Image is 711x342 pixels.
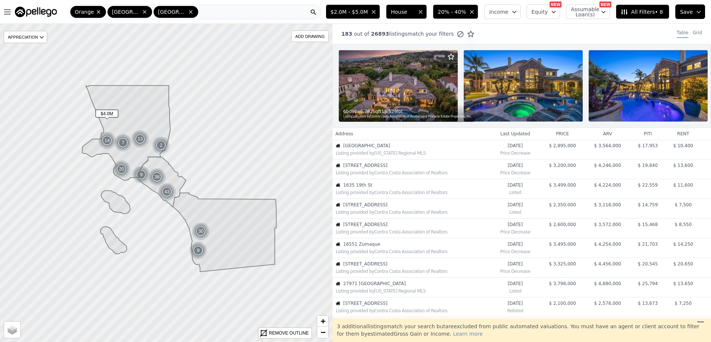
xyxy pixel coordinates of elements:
[343,109,472,114] div: 6 bd 9 ba sqft lot
[343,182,490,188] span: 1635 19th St
[336,242,340,246] img: House
[549,261,576,267] span: $ 3,325,000
[549,242,576,247] span: $ 3,495,000
[336,249,490,255] div: Listing provided by Contra Costa Association of Realtors
[343,241,490,247] span: 16551 Zumaque
[336,268,490,274] div: Listing provided by Contra Costa Association of Realtors
[527,4,560,19] button: Equity
[343,300,490,306] span: [STREET_ADDRESS]
[493,306,537,314] div: Relisted
[131,130,149,148] div: 13
[638,202,657,207] span: $ 14,759
[192,222,210,240] div: 30
[132,166,151,184] img: g1.png
[336,301,340,306] img: House
[336,150,490,156] div: Listing provided by [US_STATE] Regional MLS
[484,4,521,19] button: Income
[369,31,389,37] span: 26893
[336,281,340,286] img: House
[336,143,340,148] img: House
[189,242,207,259] img: g1.png
[269,330,309,336] div: REMOVE OUTLINE
[675,222,692,227] span: $ 8,550
[343,222,490,228] span: [STREET_ADDRESS]
[321,316,325,326] span: +
[680,8,693,16] span: Save
[493,182,537,188] time: 2025-08-07 05:00
[113,160,131,178] div: 20
[550,1,562,7] div: NEW
[148,168,166,186] img: g1.png
[336,203,340,207] img: House
[638,143,657,148] span: $ 17,953
[96,110,118,120] div: $4.0M
[677,30,688,38] div: Table
[317,316,328,327] a: Zoom in
[673,281,693,286] span: $ 13,650
[493,228,537,235] div: Price Decrease
[493,261,537,267] time: 2025-08-05 15:37
[675,301,692,306] span: $ 7,250
[360,109,373,114] span: 6,792
[158,183,176,201] div: 43
[493,287,537,294] div: Listed
[4,31,47,43] div: APPRECIATION
[693,30,702,38] div: Grid
[292,31,328,42] div: ADD DRAWING
[336,209,490,215] div: Listing provided by Contra Costa Association of Realtors
[15,7,57,17] img: Pellego
[336,308,490,314] div: Listing provided by Contra Costa Association of Realtors
[343,281,490,287] span: 27971 [GEOGRAPHIC_DATA]
[638,163,657,168] span: $ 19,840
[386,4,427,19] button: House
[540,128,585,140] th: price
[594,242,621,247] span: $ 4,254,000
[321,328,325,337] span: −
[638,261,657,267] span: $ 20,545
[493,241,537,247] time: 2025-08-06 22:48
[152,136,170,154] img: g1.png
[549,301,576,306] span: $ 2,100,000
[98,132,116,149] div: 14
[391,8,415,16] span: House
[621,8,663,16] span: All Filters • 8
[493,267,537,274] div: Price Decrease
[673,242,693,247] span: $ 14,250
[113,160,131,178] img: g1.png
[675,4,705,19] button: Save
[594,202,621,207] span: $ 3,118,000
[336,170,490,176] div: Listing provided by Contra Costa Association of Realtors
[114,134,132,152] div: 7
[630,128,666,140] th: piti
[343,202,490,208] span: [STREET_ADDRESS]
[336,222,340,227] img: House
[493,188,537,196] div: Listed
[131,130,149,148] img: g1.png
[98,132,116,149] img: g1.png
[336,262,340,266] img: House
[336,163,340,168] img: House
[152,136,170,154] div: 2
[148,168,166,186] div: 38
[341,31,352,37] span: 183
[332,30,474,38] div: out of listings
[594,281,621,286] span: $ 4,880,000
[638,301,657,306] span: $ 13,673
[673,261,693,267] span: $ 20,650
[332,44,711,128] a: Property Photo 16bd9ba6,792sqft15,529lotListing provided byContra Costa Association of Realtorsan...
[332,318,711,342] div: 3 additional listing s match your search but are excluded from public automated valuations. You m...
[594,301,621,306] span: $ 2,578,000
[112,8,140,16] span: [GEOGRAPHIC_DATA]
[343,114,472,119] div: Listing provided by Contra Costa Association of Realtors and Pinnacle Estate Properties, Inc.
[4,322,20,338] a: Layers
[489,8,508,16] span: Income
[464,50,583,122] img: Property Photo 2
[549,163,576,168] span: $ 3,200,000
[343,162,490,168] span: [STREET_ADDRESS]
[493,168,537,176] div: Price Decrease
[638,183,657,188] span: $ 22,559
[594,261,621,267] span: $ 4,456,000
[585,128,630,140] th: arv
[594,143,621,148] span: $ 3,564,000
[326,4,380,19] button: $2.0M - $5.0M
